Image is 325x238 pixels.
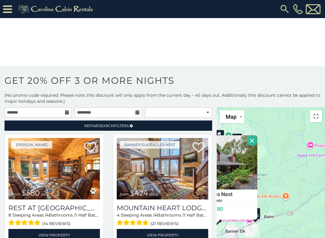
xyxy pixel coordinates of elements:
[41,192,49,196] span: daily
[117,212,119,218] span: 4
[8,204,100,212] a: Rest at [GEOGRAPHIC_DATA]
[76,212,103,218] span: 1 Half Baths /
[117,138,208,199] a: Mountain Heart Lodge at Eagles Nest from $424 daily
[130,189,148,197] span: $424
[84,124,129,128] span: Refine Filters
[120,192,129,196] span: from
[193,142,205,154] a: Add to favorites
[42,220,71,227] span: (14 reviews)
[310,110,322,122] button: Toggle fullscreen view
[117,138,208,199] img: Mountain Heart Lodge at Eagles Nest
[211,206,223,212] span: $180
[5,121,212,131] a: RefineSearchFilters
[15,3,98,15] img: Khaki-logo.png
[247,135,257,146] button: Close
[8,204,100,212] h3: Rest at Mountain Crest
[22,189,40,197] span: $580
[8,212,11,218] span: 8
[149,192,158,196] span: daily
[120,141,180,149] a: Banner Elk/Eagles Nest
[176,135,257,189] img: Hawkes Nest
[220,110,244,123] button: Change map style
[226,114,237,120] span: Map
[232,133,242,145] div: $150
[84,142,96,154] a: Add to favorites
[117,212,208,227] div: Sleeping Areas / Bathrooms / Sleeps:
[176,206,257,212] h6: Starting from:
[184,212,211,218] span: 1 Half Baths /
[176,190,257,199] h4: Hawkes Nest
[176,189,257,212] a: Hawkes Nest 8 Guests Starting from:$180
[117,204,208,212] h3: Mountain Heart Lodge at Eagles Nest
[8,138,100,199] img: Rest at Mountain Crest
[11,192,20,196] span: from
[150,220,179,227] span: (21 reviews)
[98,124,114,128] span: Search
[279,4,290,14] img: search-regular.svg
[8,138,100,199] a: Rest at Mountain Crest from $580 daily
[154,212,157,218] span: 4
[292,4,304,14] a: [PHONE_NUMBER]
[46,212,49,218] span: 4
[8,212,100,227] div: Sleeping Areas / Bathrooms / Sleeps:
[117,204,208,212] a: Mountain Heart Lodge at [GEOGRAPHIC_DATA]
[11,141,52,149] a: [PERSON_NAME]
[214,130,224,141] div: $270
